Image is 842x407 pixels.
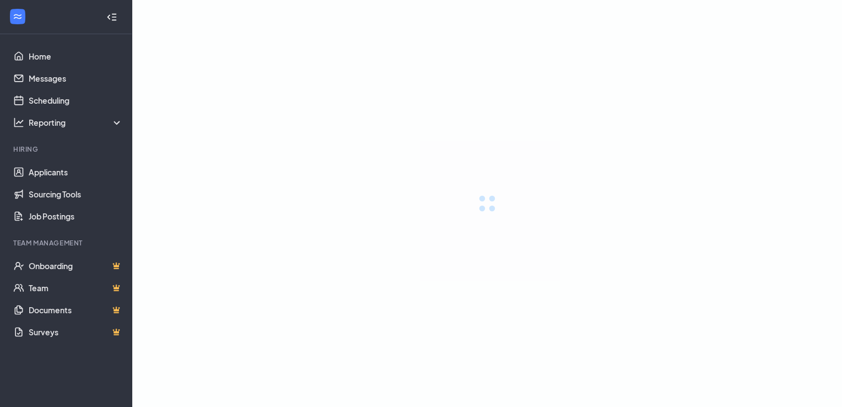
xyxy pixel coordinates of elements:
[29,45,123,67] a: Home
[29,117,123,128] div: Reporting
[29,161,123,183] a: Applicants
[29,183,123,205] a: Sourcing Tools
[29,277,123,299] a: TeamCrown
[29,321,123,343] a: SurveysCrown
[29,299,123,321] a: DocumentsCrown
[106,12,117,23] svg: Collapse
[29,67,123,89] a: Messages
[29,89,123,111] a: Scheduling
[13,238,121,248] div: Team Management
[13,117,24,128] svg: Analysis
[29,205,123,227] a: Job Postings
[12,11,23,22] svg: WorkstreamLogo
[13,144,121,154] div: Hiring
[29,255,123,277] a: OnboardingCrown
